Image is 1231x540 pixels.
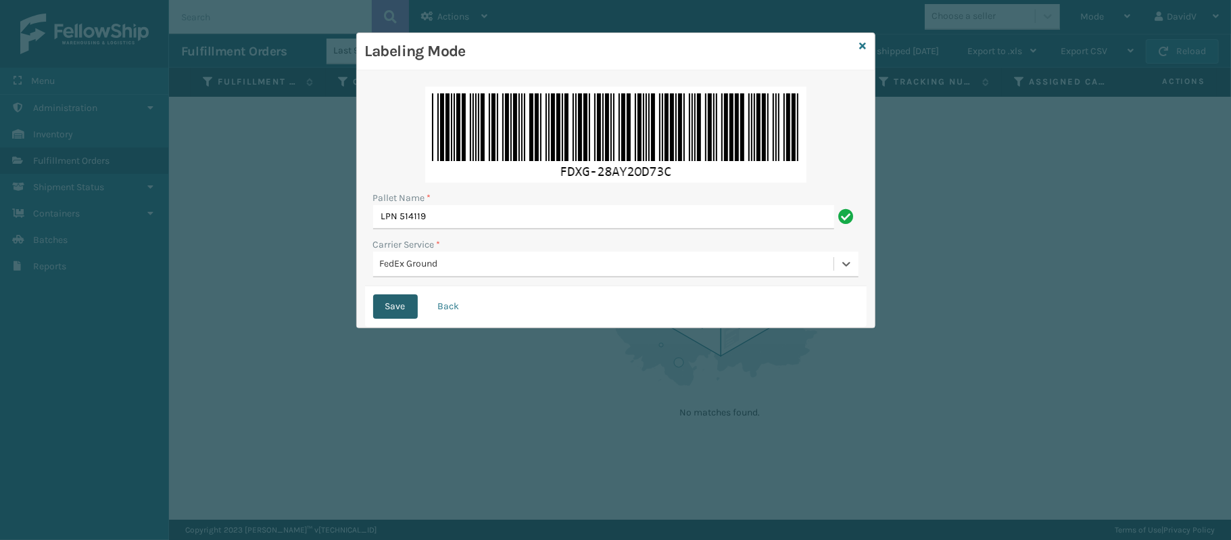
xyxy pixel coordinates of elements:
[380,257,835,271] div: FedEx Ground
[373,238,441,252] label: Carrier Service
[365,41,854,62] h3: Labeling Mode
[426,294,472,319] button: Back
[425,87,806,183] img: wMsv0+6yE8Z1AAAAABJRU5ErkJggg==
[373,294,418,319] button: Save
[373,191,431,205] label: Pallet Name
